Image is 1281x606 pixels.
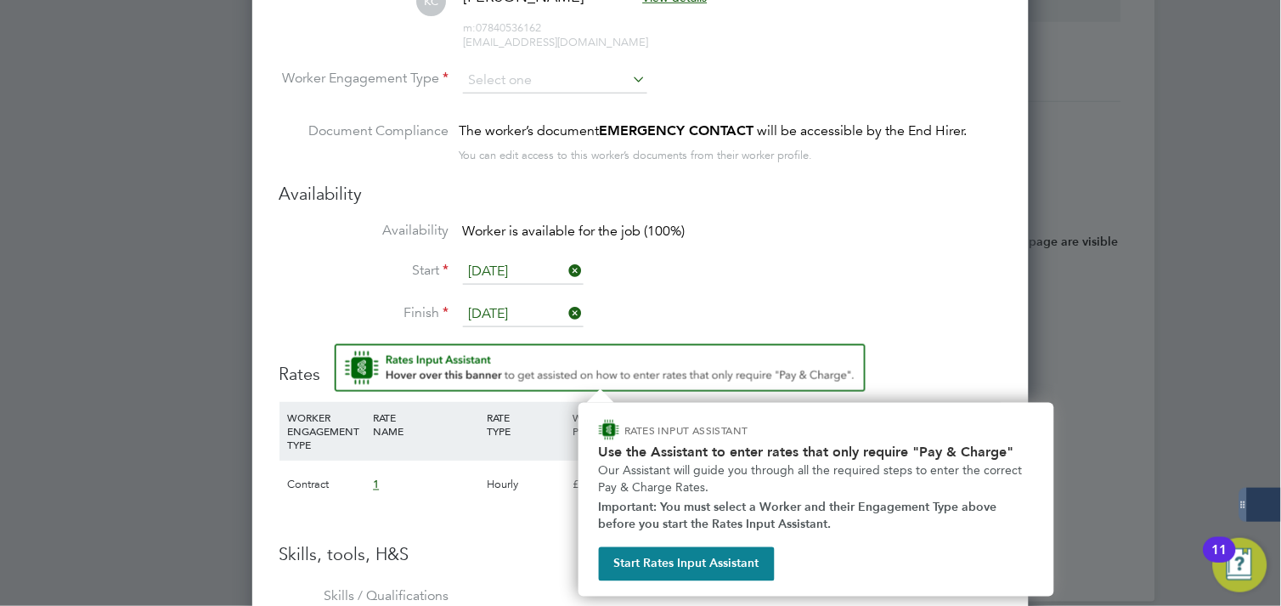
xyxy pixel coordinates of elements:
h3: Rates [279,344,1002,385]
h2: Use the Assistant to enter rates that only require "Pay & Charge" [599,444,1034,460]
label: Start [279,262,449,280]
input: Select one [463,302,584,327]
span: Worker is available for the job (100%) [463,223,686,240]
div: The worker’s document will be accessible by the End Hirer. [460,121,968,141]
div: £15.90 [569,461,655,510]
span: m: [464,20,477,35]
img: ENGAGE Assistant Icon [599,420,619,440]
p: RATES INPUT ASSISTANT [625,423,838,438]
div: Contract [284,461,370,510]
div: WORKER ENGAGEMENT TYPE [284,402,370,460]
p: Our Assistant will guide you through all the required steps to enter the correct Pay & Charge Rates. [599,463,1034,496]
h3: Skills, tools, H&S [279,544,1002,566]
b: EMERGENCY CONTACT [600,122,754,139]
input: Select one [463,68,647,93]
label: Document Compliance [279,121,449,162]
div: RATE NAME [369,402,482,446]
input: Select one [463,259,584,285]
button: Rate Assistant [335,344,866,392]
label: Worker Engagement Type [279,70,449,88]
button: Start Rates Input Assistant [599,547,775,581]
label: Availability [279,222,449,240]
strong: Important: You must select a Worker and their Engagement Type above before you start the Rates In... [599,501,1001,532]
span: 07840536162 [464,20,542,35]
div: Hourly [483,461,569,510]
div: RATE TYPE [483,402,569,446]
div: 11 [1212,550,1227,572]
div: How to input Rates that only require Pay & Charge [578,403,1054,597]
span: [EMAIL_ADDRESS][DOMAIN_NAME] [464,35,649,49]
div: You can edit access to this worker’s documents from their worker profile. [460,145,813,166]
label: Skills / Qualifications [279,588,449,606]
h3: Availability [279,183,1002,205]
div: WORKER PAY RATE [569,402,655,446]
label: Finish [279,304,449,322]
span: 1 [373,478,379,492]
button: Open Resource Center, 11 new notifications [1213,538,1267,592]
